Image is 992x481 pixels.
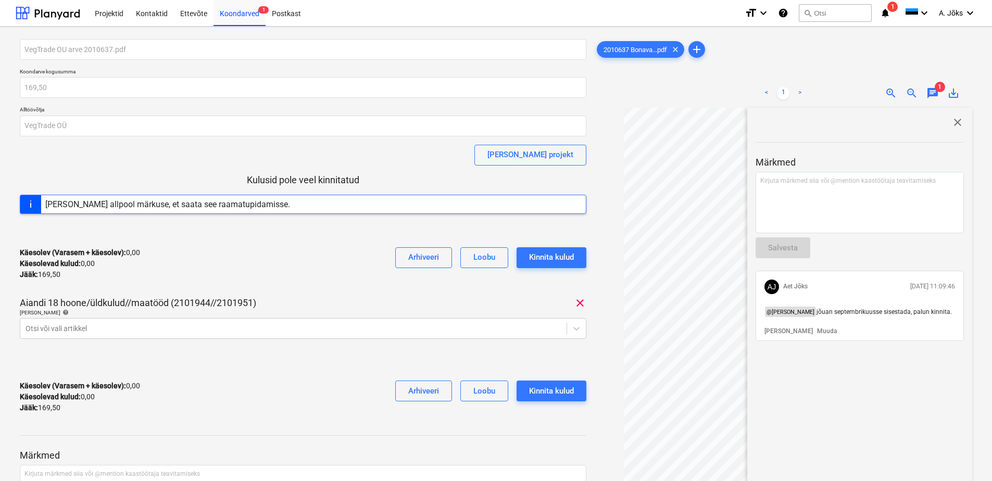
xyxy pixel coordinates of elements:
[20,382,126,390] strong: Käesolev (Varasem + käesolev) :
[408,384,439,398] div: Arhiveeri
[20,269,60,280] p: 169,50
[778,7,788,19] i: Abikeskus
[460,381,508,401] button: Loobu
[395,247,452,268] button: Arhiveeri
[951,116,964,129] span: close
[20,402,60,413] p: 169,50
[20,77,586,98] input: Koondarve kogusumma
[817,327,837,336] button: Muuda
[473,384,495,398] div: Loobu
[20,39,586,60] input: Koondarve nimi
[395,381,452,401] button: Arhiveeri
[803,9,812,17] span: search
[669,43,682,56] span: clear
[20,247,140,258] p: 0,00
[20,258,95,269] p: 0,00
[258,6,269,14] span: 1
[20,270,38,279] strong: Jääk :
[964,7,976,19] i: keyboard_arrow_down
[817,308,952,315] span: jõuan septembrikuusse sisestada, palun kinnita.
[885,87,897,99] span: zoom_in
[947,87,960,99] span: save_alt
[60,309,69,315] span: help
[764,327,813,336] button: [PERSON_NAME]
[20,106,586,115] p: Alltöövõtja
[487,148,573,161] div: [PERSON_NAME] projekt
[20,297,256,309] p: Aiandi 18 hoone/üldkulud//maatööd (2101944//2101951)
[517,247,586,268] button: Kinnita kulud
[777,87,789,99] a: Page 1 is your current page
[760,87,773,99] a: Previous page
[690,43,703,56] span: add
[765,307,816,317] span: @ [PERSON_NAME]
[918,7,931,19] i: keyboard_arrow_down
[799,4,872,22] button: Otsi
[935,82,945,92] span: 1
[926,87,939,99] span: chat
[757,7,770,19] i: keyboard_arrow_down
[745,7,757,19] i: format_size
[529,250,574,264] div: Kinnita kulud
[20,449,586,462] p: Märkmed
[20,248,126,257] strong: Käesolev (Varasem + käesolev) :
[940,431,992,481] iframe: Chat Widget
[20,174,586,186] p: Kulusid pole veel kinnitatud
[880,7,890,19] i: notifications
[794,87,806,99] a: Next page
[20,391,95,402] p: 0,00
[887,2,898,12] span: 1
[20,403,38,412] strong: Jääk :
[20,259,81,268] strong: Käesolevad kulud :
[756,156,964,169] p: Märkmed
[474,145,586,166] button: [PERSON_NAME] projekt
[408,250,439,264] div: Arhiveeri
[460,247,508,268] button: Loobu
[783,282,808,291] p: Aet Jõks
[597,46,673,54] span: 2010637 Bonava...pdf
[517,381,586,401] button: Kinnita kulud
[20,116,586,136] input: Alltöövõtja
[20,68,586,77] p: Koondarve kogusumma
[768,283,776,291] span: AJ
[574,297,586,309] span: clear
[529,384,574,398] div: Kinnita kulud
[20,393,81,401] strong: Käesolevad kulud :
[906,87,918,99] span: zoom_out
[20,381,140,391] p: 0,00
[20,309,586,316] div: [PERSON_NAME]
[910,282,955,291] p: [DATE] 11:09:46
[473,250,495,264] div: Loobu
[45,199,290,209] div: [PERSON_NAME] allpool märkuse, et saata see raamatupidamisse.
[764,280,779,294] div: Aet Jõks
[597,41,684,58] div: 2010637 Bonava...pdf
[939,9,963,17] span: A. Jõks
